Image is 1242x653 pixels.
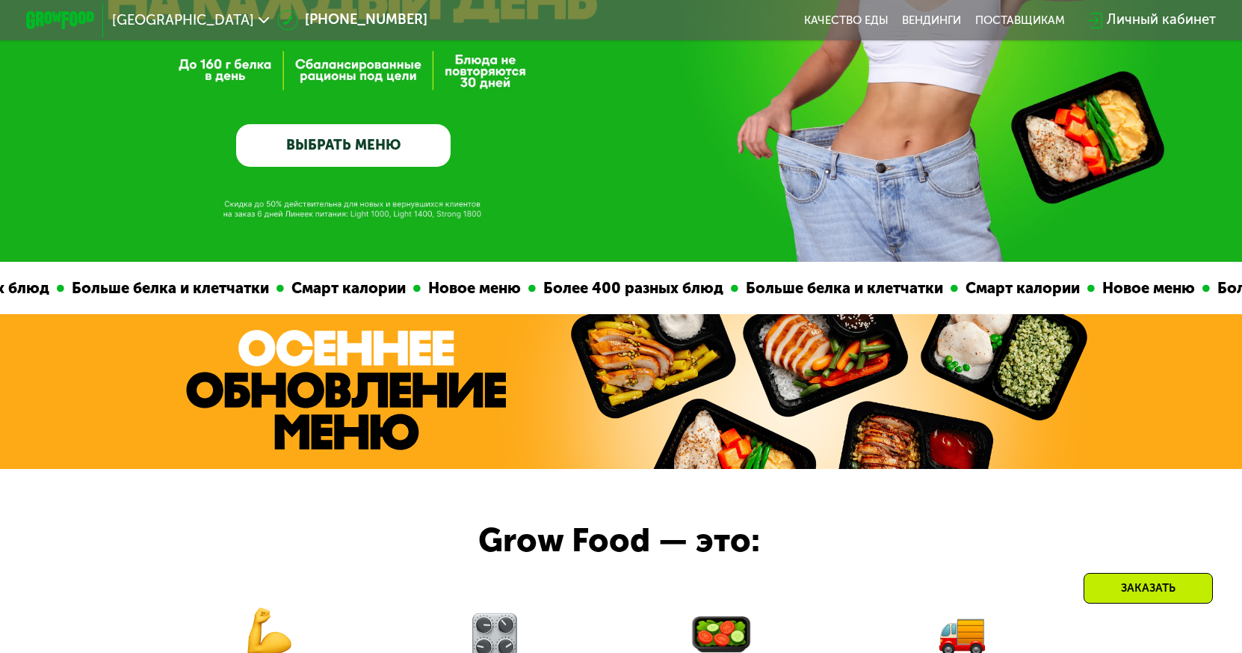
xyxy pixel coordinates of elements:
span: [GEOGRAPHIC_DATA] [112,13,254,27]
a: Качество еды [804,13,889,27]
div: Личный кабинет [1107,10,1216,31]
div: Смарт калории [906,277,1035,300]
div: Grow Food — это: [478,516,807,565]
div: Смарт калории [232,277,361,300]
a: ВЫБРАТЬ МЕНЮ [236,124,451,168]
div: Новое меню [368,277,476,300]
div: Больше белка и клетчатки [686,277,898,300]
div: Более 400 разных блюд [483,277,679,300]
a: [PHONE_NUMBER] [277,10,427,31]
div: поставщикам [975,13,1065,27]
div: Заказать [1084,573,1213,604]
div: Новое меню [1042,277,1150,300]
a: Вендинги [902,13,961,27]
div: Больше белка и клетчатки [12,277,224,300]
